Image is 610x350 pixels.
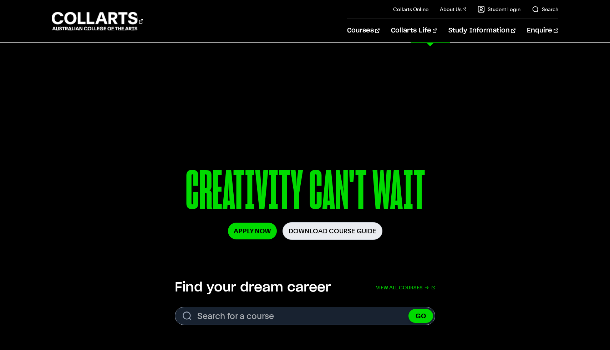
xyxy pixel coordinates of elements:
a: About Us [440,6,466,13]
a: Student Login [478,6,520,13]
input: Search for a course [175,307,435,325]
p: CREATIVITY CAN'T WAIT [100,163,510,222]
a: View all courses [376,280,435,295]
button: GO [408,309,433,323]
a: Collarts Life [391,19,437,42]
a: Enquire [527,19,558,42]
a: Apply Now [228,223,277,239]
h2: Find your dream career [175,280,331,295]
form: Search [175,307,435,325]
a: Search [532,6,558,13]
a: Collarts Online [393,6,428,13]
a: Study Information [448,19,515,42]
a: Courses [347,19,380,42]
div: Go to homepage [52,11,143,31]
a: Download Course Guide [283,222,382,240]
